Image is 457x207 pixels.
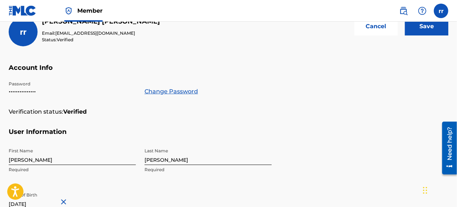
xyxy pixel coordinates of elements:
iframe: Resource Center [437,119,457,177]
p: ••••••••••••••• [9,87,136,96]
input: Save [405,17,448,35]
div: User Menu [434,4,448,18]
h5: Account Info [9,64,448,81]
h5: User Information [9,128,448,145]
span: Verified [57,37,73,42]
img: help [418,7,427,15]
iframe: Chat Widget [421,172,457,207]
div: Help [415,4,430,18]
div: Drag [423,179,427,201]
p: Email: [42,30,160,37]
img: search [399,7,408,15]
p: Password [9,81,136,87]
p: Required [9,166,136,173]
strong: Verified [63,107,87,116]
img: MLC Logo [9,5,36,16]
p: Required [145,166,272,173]
p: Verification status: [9,107,63,116]
a: Change Password [145,87,198,96]
p: Status: [42,37,160,43]
span: Member [77,7,103,15]
a: Public Search [396,4,411,18]
img: Top Rightsholder [64,7,73,15]
span: rr [20,27,26,37]
span: [EMAIL_ADDRESS][DOMAIN_NAME] [55,30,135,36]
button: Cancel [354,17,398,35]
